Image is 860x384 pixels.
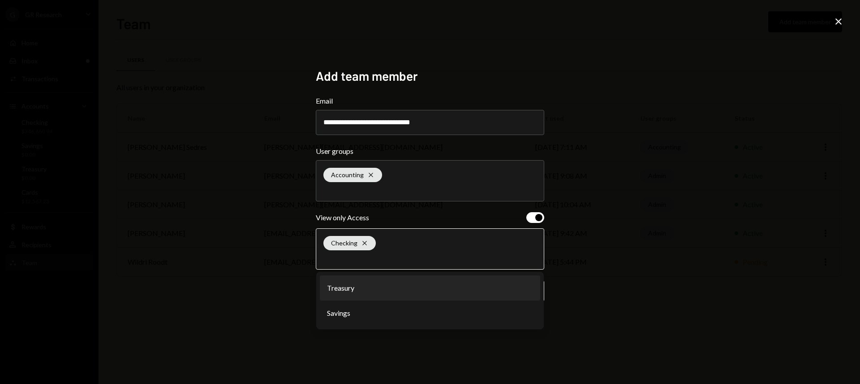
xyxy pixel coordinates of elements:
label: Email [316,96,544,106]
h2: Add team member [316,67,544,85]
li: Savings [320,301,540,326]
label: User groups [316,146,544,157]
div: Accounting [323,168,382,182]
div: View only Access [316,212,369,223]
div: Checking [323,236,376,250]
li: Treasury [320,275,540,301]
